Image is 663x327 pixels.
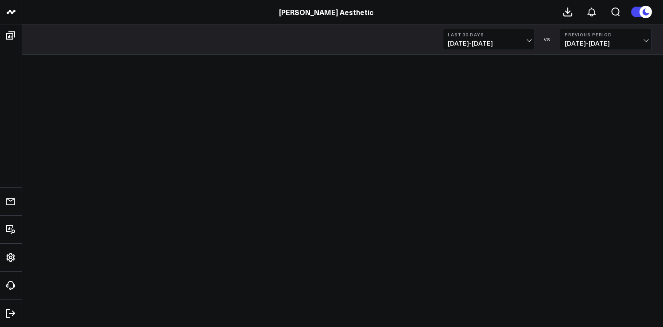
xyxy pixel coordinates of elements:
[565,40,647,47] span: [DATE] - [DATE]
[279,7,373,17] a: [PERSON_NAME] Aesthetic
[565,32,647,37] b: Previous Period
[448,40,530,47] span: [DATE] - [DATE]
[448,32,530,37] b: Last 30 Days
[539,37,555,42] div: VS
[443,29,535,50] button: Last 30 Days[DATE]-[DATE]
[560,29,652,50] button: Previous Period[DATE]-[DATE]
